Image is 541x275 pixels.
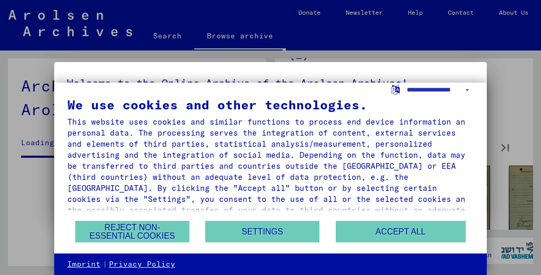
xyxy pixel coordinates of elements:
[67,259,101,270] a: Imprint
[109,259,175,270] a: Privacy Policy
[67,116,474,227] div: This website uses cookies and similar functions to process end device information and personal da...
[67,98,474,111] div: We use cookies and other technologies.
[75,221,189,242] button: Reject non-essential cookies
[336,221,466,242] button: Accept all
[67,75,474,91] h5: Welcome to the Online Archive of the Arolsen Archives!
[205,221,319,242] button: Settings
